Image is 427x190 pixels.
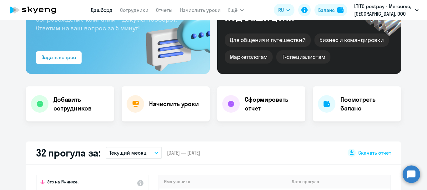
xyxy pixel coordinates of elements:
a: Начислить уроки [180,7,221,13]
h4: Добавить сотрудников [53,95,109,113]
div: Задать вопрос [42,54,76,61]
button: Ещё [228,4,244,16]
p: Текущий месяц [109,149,147,157]
span: Скачать отчет [358,149,391,156]
p: LTITC postpay - Mercuryo, [GEOGRAPHIC_DATA], ООО [354,3,412,18]
span: RU [278,6,284,14]
button: Задать вопрос [36,51,82,64]
button: Балансbalance [314,4,347,16]
div: Курсы английского под ваши цели [225,1,332,22]
div: Баланс [318,6,335,14]
a: Дашборд [91,7,113,13]
h2: 32 прогула за: [36,146,101,159]
button: Текущий месяц [106,147,162,159]
div: IT-специалистам [276,50,330,64]
span: Это на 1% ниже, [47,179,78,187]
div: Для общения и путешествий [225,33,311,47]
span: [DATE] — [DATE] [167,149,200,156]
a: Сотрудники [120,7,148,13]
div: Бизнес и командировки [314,33,389,47]
h4: Сформировать отчет [245,95,300,113]
button: RU [274,4,294,16]
div: Маркетологам [225,50,273,64]
th: Дата прогула [287,175,390,188]
a: Отчеты [156,7,173,13]
img: bg-img [137,3,210,74]
h4: Посмотреть баланс [340,95,396,113]
button: LTITC postpay - Mercuryo, [GEOGRAPHIC_DATA], ООО [351,3,422,18]
th: Имя ученика [159,175,287,188]
h4: Начислить уроки [149,100,199,108]
img: balance [337,7,344,13]
span: Ещё [228,6,238,14]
